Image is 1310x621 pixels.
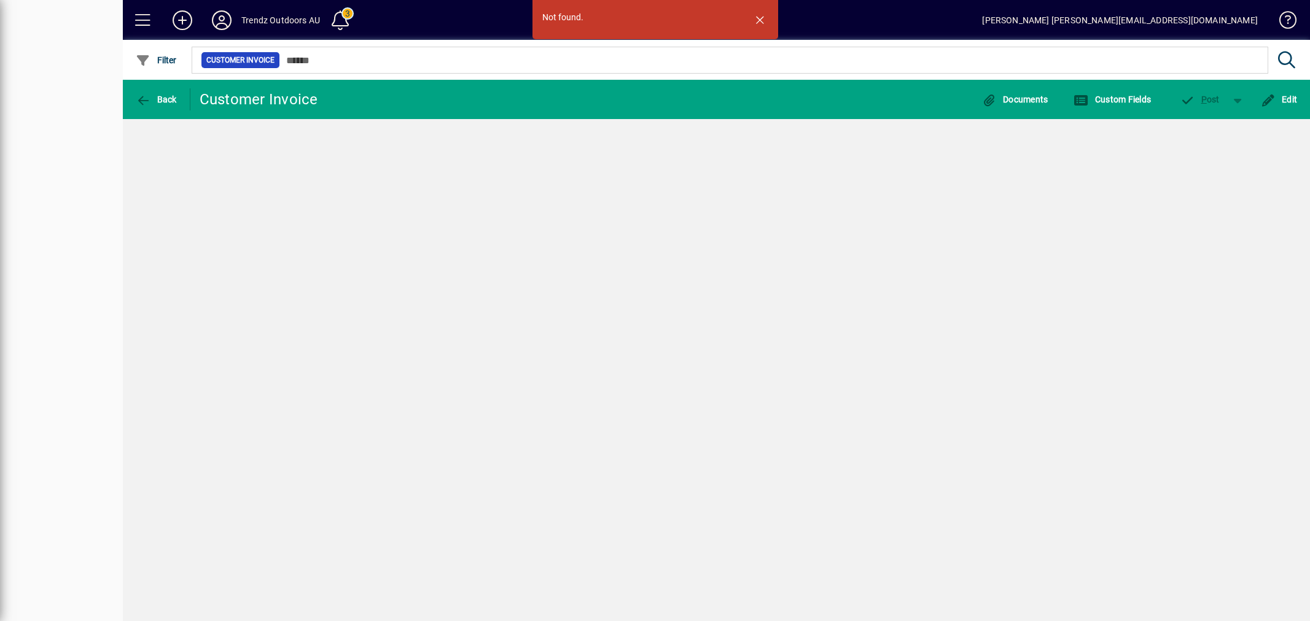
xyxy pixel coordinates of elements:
[133,49,180,71] button: Filter
[1180,94,1220,104] span: ost
[1070,88,1154,110] button: Custom Fields
[202,9,241,31] button: Profile
[982,10,1258,30] div: [PERSON_NAME] [PERSON_NAME][EMAIL_ADDRESS][DOMAIN_NAME]
[206,54,275,66] span: Customer Invoice
[200,90,318,109] div: Customer Invoice
[982,94,1048,104] span: Documents
[1074,94,1151,104] span: Custom Fields
[123,88,190,110] app-page-header-button: Back
[1174,88,1226,110] button: Post
[163,9,202,31] button: Add
[979,88,1051,110] button: Documents
[1270,2,1295,42] a: Knowledge Base
[133,88,180,110] button: Back
[1201,94,1207,104] span: P
[241,10,320,30] div: Trendz Outdoors AU
[1261,94,1298,104] span: Edit
[136,55,177,65] span: Filter
[136,94,177,104] span: Back
[1258,88,1301,110] button: Edit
